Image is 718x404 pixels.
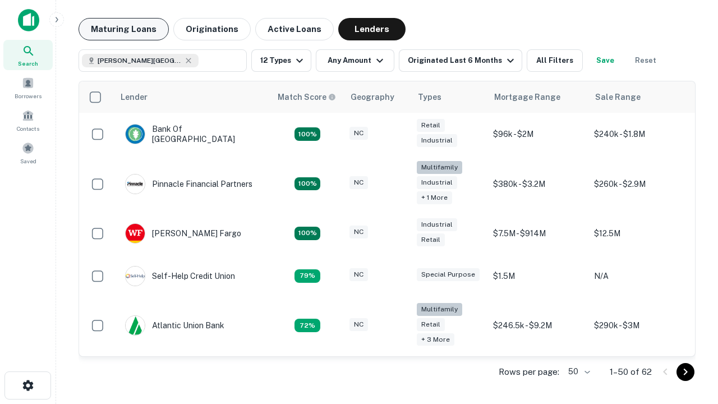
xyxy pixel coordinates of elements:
[587,49,623,72] button: Save your search to get updates of matches that match your search criteria.
[417,233,445,246] div: Retail
[3,40,53,70] a: Search
[417,134,457,147] div: Industrial
[588,255,689,297] td: N/A
[588,113,689,155] td: $240k - $1.8M
[411,81,487,113] th: Types
[255,18,334,40] button: Active Loans
[487,155,588,212] td: $380k - $3.2M
[278,91,336,103] div: Capitalize uses an advanced AI algorithm to match your search with the best lender. The match sco...
[676,363,694,381] button: Go to next page
[487,353,588,396] td: $200k - $3.3M
[251,49,311,72] button: 12 Types
[338,18,406,40] button: Lenders
[417,176,457,189] div: Industrial
[588,155,689,212] td: $260k - $2.9M
[564,364,592,380] div: 50
[349,127,368,140] div: NC
[17,124,39,133] span: Contacts
[417,333,454,346] div: + 3 more
[126,267,145,286] img: picture
[487,255,588,297] td: $1.5M
[173,18,251,40] button: Originations
[18,9,39,31] img: capitalize-icon.png
[126,224,145,243] img: picture
[527,49,583,72] button: All Filters
[408,54,517,67] div: Originated Last 6 Months
[494,90,560,104] div: Mortgage Range
[588,353,689,396] td: $480k - $3.1M
[487,113,588,155] td: $96k - $2M
[3,105,53,135] a: Contacts
[349,268,368,281] div: NC
[588,81,689,113] th: Sale Range
[588,297,689,354] td: $290k - $3M
[417,161,462,174] div: Multifamily
[294,319,320,332] div: Matching Properties: 10, hasApolloMatch: undefined
[417,303,462,316] div: Multifamily
[278,91,334,103] h6: Match Score
[349,318,368,331] div: NC
[114,81,271,113] th: Lender
[126,316,145,335] img: picture
[294,227,320,240] div: Matching Properties: 15, hasApolloMatch: undefined
[349,176,368,189] div: NC
[417,191,452,204] div: + 1 more
[125,124,260,144] div: Bank Of [GEOGRAPHIC_DATA]
[20,157,36,166] span: Saved
[349,226,368,238] div: NC
[628,49,664,72] button: Reset
[294,127,320,141] div: Matching Properties: 14, hasApolloMatch: undefined
[3,72,53,103] a: Borrowers
[125,223,241,244] div: [PERSON_NAME] Fargo
[418,90,441,104] div: Types
[610,365,652,379] p: 1–50 of 62
[499,365,559,379] p: Rows per page:
[417,318,445,331] div: Retail
[125,266,235,286] div: Self-help Credit Union
[126,175,145,194] img: picture
[294,177,320,191] div: Matching Properties: 25, hasApolloMatch: undefined
[351,90,394,104] div: Geography
[417,218,457,231] div: Industrial
[126,125,145,144] img: picture
[18,59,38,68] span: Search
[121,90,148,104] div: Lender
[125,315,224,336] div: Atlantic Union Bank
[125,174,252,194] div: Pinnacle Financial Partners
[417,268,480,281] div: Special Purpose
[3,137,53,168] a: Saved
[417,119,445,132] div: Retail
[294,269,320,283] div: Matching Properties: 11, hasApolloMatch: undefined
[595,90,641,104] div: Sale Range
[344,81,411,113] th: Geography
[271,81,344,113] th: Capitalize uses an advanced AI algorithm to match your search with the best lender. The match sco...
[79,18,169,40] button: Maturing Loans
[588,212,689,255] td: $12.5M
[487,297,588,354] td: $246.5k - $9.2M
[487,81,588,113] th: Mortgage Range
[15,91,42,100] span: Borrowers
[487,212,588,255] td: $7.5M - $914M
[662,278,718,332] iframe: Chat Widget
[399,49,522,72] button: Originated Last 6 Months
[98,56,182,66] span: [PERSON_NAME][GEOGRAPHIC_DATA], [GEOGRAPHIC_DATA]
[316,49,394,72] button: Any Amount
